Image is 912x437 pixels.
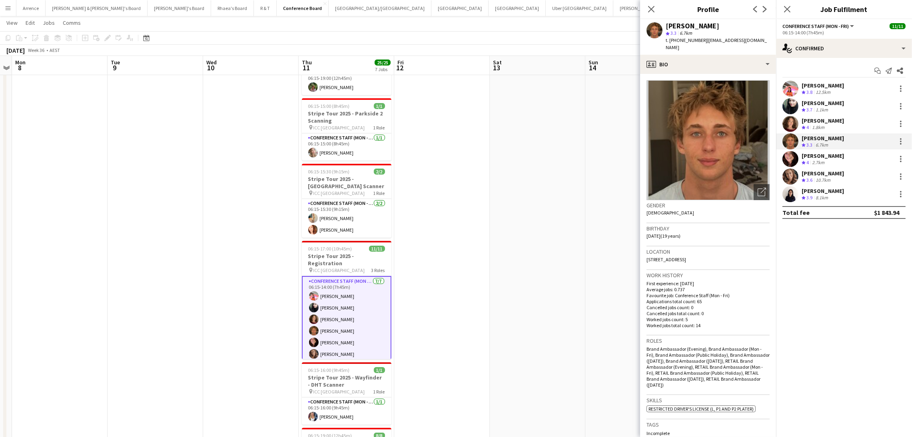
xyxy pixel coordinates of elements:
[40,18,58,28] a: Jobs
[329,0,431,16] button: [GEOGRAPHIC_DATA]/[GEOGRAPHIC_DATA]
[814,89,832,96] div: 12.5km
[806,195,812,201] span: 3.9
[814,195,830,201] div: 8.1km
[802,82,844,89] div: [PERSON_NAME]
[6,19,18,26] span: View
[640,55,776,74] div: Bio
[678,30,694,36] span: 6.7km
[782,23,855,29] button: Conference Staff (Mon - Fri)
[647,421,770,428] h3: Tags
[802,99,844,107] div: [PERSON_NAME]
[60,18,84,28] a: Comms
[806,124,809,130] span: 4
[431,0,489,16] button: [GEOGRAPHIC_DATA]
[782,23,849,29] span: Conference Staff (Mon - Fri)
[26,47,46,53] span: Week 36
[148,0,211,16] button: [PERSON_NAME]'s Board
[546,0,613,16] button: Uber [GEOGRAPHIC_DATA]
[647,298,770,304] p: Applications total count: 65
[613,0,677,16] button: [PERSON_NAME]'s Board
[810,159,826,166] div: 2.7km
[254,0,277,16] button: R & T
[647,280,770,286] p: First experience: [DATE]
[46,0,148,16] button: [PERSON_NAME] & [PERSON_NAME]'s Board
[647,225,770,232] h3: Birthday
[649,406,754,412] span: Restricted Driver's License (L, P1 and P2 Plater)
[806,177,812,183] span: 3.6
[754,184,770,200] div: Open photos pop-in
[647,310,770,316] p: Cancelled jobs total count: 0
[802,170,844,177] div: [PERSON_NAME]
[890,23,906,29] span: 11/11
[43,19,55,26] span: Jobs
[647,286,770,292] p: Average jobs: 0.737
[647,316,770,322] p: Worked jobs count: 5
[666,37,707,43] span: t. [PHONE_NUMBER]
[647,256,686,262] span: [STREET_ADDRESS]
[806,159,809,165] span: 4
[666,22,719,30] div: [PERSON_NAME]
[802,135,844,142] div: [PERSON_NAME]
[647,337,770,344] h3: Roles
[373,389,385,395] span: 1 Role
[802,117,844,124] div: [PERSON_NAME]
[647,233,681,239] span: [DATE] (19 years)
[647,272,770,279] h3: Work history
[313,389,365,395] span: ICC [GEOGRAPHIC_DATA]
[647,322,770,328] p: Worked jobs total count: 14
[640,4,776,14] h3: Profile
[814,177,832,184] div: 10.7km
[3,18,21,28] a: View
[647,292,770,298] p: Favourite job: Conference Staff (Mon - Fri)
[647,202,770,209] h3: Gender
[647,430,770,436] p: Incomplete
[50,47,60,53] div: AEST
[647,210,694,216] span: [DEMOGRAPHIC_DATA]
[802,187,844,195] div: [PERSON_NAME]
[806,107,812,113] span: 3.7
[302,374,391,388] h3: Stripe Tour 2025 - Wayfinder - DHT Scanner
[776,39,912,58] div: Confirmed
[782,209,810,217] div: Total fee
[26,19,35,26] span: Edit
[63,19,81,26] span: Comms
[814,107,830,113] div: 1.1km
[814,142,830,149] div: 6.7km
[874,209,899,217] div: $1 843.94
[16,0,46,16] button: Arrence
[302,362,391,425] app-job-card: 06:15-16:00 (9h45m)1/1Stripe Tour 2025 - Wayfinder - DHT Scanner ICC [GEOGRAPHIC_DATA]1 RoleConfe...
[666,37,767,50] span: | [EMAIL_ADDRESS][DOMAIN_NAME]
[489,0,546,16] button: [GEOGRAPHIC_DATA]
[810,124,826,131] div: 1.8km
[277,0,329,16] button: Conference Board
[647,304,770,310] p: Cancelled jobs count: 0
[776,4,912,14] h3: Job Fulfilment
[211,0,254,16] button: Rhaea's Board
[22,18,38,28] a: Edit
[806,89,812,95] span: 3.8
[302,397,391,425] app-card-role: Conference Staff (Mon - Fri)1/106:15-16:00 (9h45m)[PERSON_NAME]
[647,346,770,388] span: Brand Ambassador (Evening), Brand Ambassador (Mon - Fri), Brand Ambassador (Public Holiday), Bran...
[802,152,844,159] div: [PERSON_NAME]
[782,30,906,36] div: 06:15-14:00 (7h45m)
[806,142,812,148] span: 3.3
[6,46,25,54] div: [DATE]
[647,80,770,200] img: Crew avatar or photo
[671,30,677,36] span: 3.3
[647,248,770,255] h3: Location
[647,397,770,404] h3: Skills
